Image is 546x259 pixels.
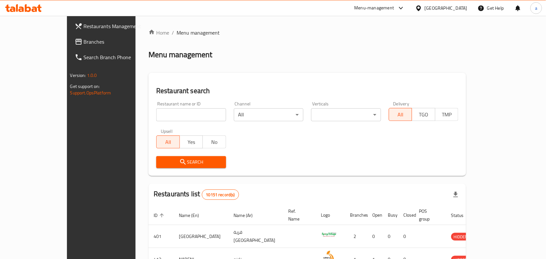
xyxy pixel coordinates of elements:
[70,18,158,34] a: Restaurants Management
[202,135,226,148] button: No
[535,5,537,12] span: a
[367,205,383,225] th: Open
[425,5,467,12] div: [GEOGRAPHIC_DATA]
[156,156,226,168] button: Search
[316,205,345,225] th: Logo
[154,211,166,219] span: ID
[435,108,459,121] button: TMP
[393,102,409,106] label: Delivery
[148,49,212,60] h2: Menu management
[156,108,226,121] input: Search for restaurant name or ID..
[159,137,177,147] span: All
[174,225,228,248] td: [GEOGRAPHIC_DATA]
[311,108,381,121] div: ​
[419,207,438,223] span: POS group
[87,71,97,80] span: 1.0.0
[70,71,86,80] span: Version:
[345,225,367,248] td: 2
[392,110,410,119] span: All
[84,38,153,46] span: Branches
[70,34,158,49] a: Branches
[383,205,399,225] th: Busy
[182,137,201,147] span: Yes
[412,108,435,121] button: TGO
[156,135,180,148] button: All
[321,227,337,243] img: Spicy Village
[154,189,239,200] h2: Restaurants list
[70,49,158,65] a: Search Branch Phone
[399,205,414,225] th: Closed
[148,29,169,37] a: Home
[84,53,153,61] span: Search Branch Phone
[367,225,383,248] td: 0
[389,108,412,121] button: All
[355,4,394,12] div: Menu-management
[161,129,173,134] label: Upsell
[415,110,433,119] span: TGO
[177,29,220,37] span: Menu management
[70,82,100,91] span: Get support on:
[202,189,239,200] div: Total records count
[234,108,304,121] div: All
[202,192,239,198] span: 10151 record(s)
[228,225,283,248] td: قرية [GEOGRAPHIC_DATA]
[345,205,367,225] th: Branches
[84,22,153,30] span: Restaurants Management
[451,233,471,241] span: HIDDEN
[205,137,224,147] span: No
[451,211,472,219] span: Status
[288,207,308,223] span: Ref. Name
[148,29,466,37] nav: breadcrumb
[399,225,414,248] td: 0
[179,211,207,219] span: Name (En)
[438,110,456,119] span: TMP
[156,86,458,96] h2: Restaurant search
[172,29,174,37] li: /
[383,225,399,248] td: 0
[161,158,221,166] span: Search
[180,135,203,148] button: Yes
[448,187,464,202] div: Export file
[70,89,111,97] a: Support.OpsPlatform
[148,225,174,248] td: 401
[234,211,261,219] span: Name (Ar)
